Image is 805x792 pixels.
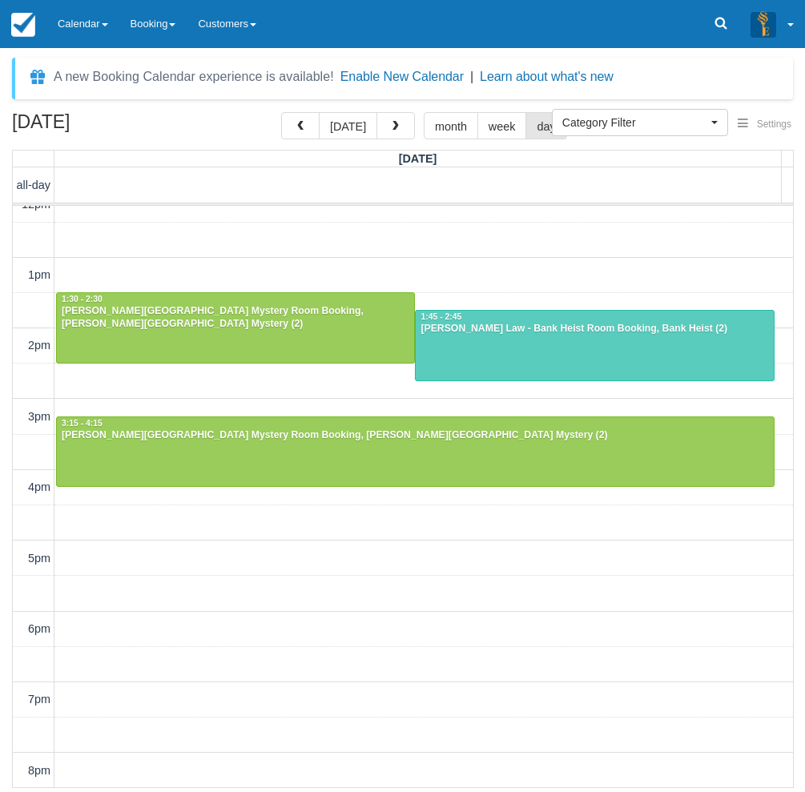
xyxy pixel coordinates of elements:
span: 7pm [28,693,50,706]
span: 12pm [22,198,50,211]
button: week [477,112,527,139]
span: 1pm [28,268,50,281]
span: 5pm [28,552,50,565]
button: Enable New Calendar [340,69,464,85]
span: 2pm [28,339,50,352]
span: 4pm [28,480,50,493]
div: A new Booking Calendar experience is available! [54,67,334,86]
a: 3:15 - 4:15[PERSON_NAME][GEOGRAPHIC_DATA] Mystery Room Booking, [PERSON_NAME][GEOGRAPHIC_DATA] My... [56,416,775,487]
a: 1:45 - 2:45[PERSON_NAME] Law - Bank Heist Room Booking, Bank Heist (2) [415,310,774,380]
img: checkfront-main-nav-mini-logo.png [11,13,35,37]
a: 1:30 - 2:30[PERSON_NAME][GEOGRAPHIC_DATA] Mystery Room Booking, [PERSON_NAME][GEOGRAPHIC_DATA] My... [56,292,415,363]
span: all-day [17,179,50,191]
button: month [424,112,478,139]
img: A3 [751,11,776,37]
span: Settings [757,119,791,130]
button: Settings [728,113,801,136]
div: [PERSON_NAME][GEOGRAPHIC_DATA] Mystery Room Booking, [PERSON_NAME][GEOGRAPHIC_DATA] Mystery (2) [61,305,410,331]
button: day [525,112,566,139]
span: [DATE] [399,152,437,165]
span: 1:45 - 2:45 [421,312,461,321]
span: Category Filter [562,115,707,131]
div: [PERSON_NAME][GEOGRAPHIC_DATA] Mystery Room Booking, [PERSON_NAME][GEOGRAPHIC_DATA] Mystery (2) [61,429,770,442]
span: 3pm [28,410,50,423]
h2: [DATE] [12,112,215,142]
button: [DATE] [319,112,377,139]
span: 6pm [28,622,50,635]
div: [PERSON_NAME] Law - Bank Heist Room Booking, Bank Heist (2) [420,323,769,336]
span: 3:15 - 4:15 [62,419,103,428]
span: 8pm [28,764,50,777]
span: | [470,70,473,83]
span: 1:30 - 2:30 [62,295,103,304]
button: Category Filter [552,109,728,136]
a: Learn about what's new [480,70,614,83]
